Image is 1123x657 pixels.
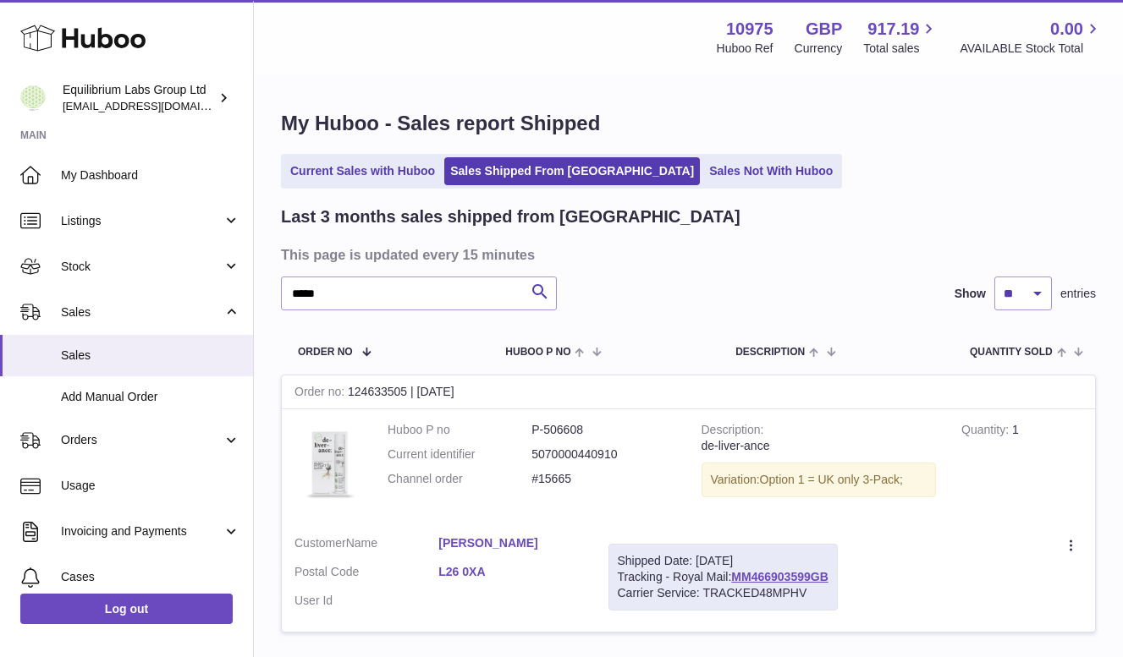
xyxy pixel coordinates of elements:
[20,594,233,624] a: Log out
[444,157,700,185] a: Sales Shipped From [GEOGRAPHIC_DATA]
[531,471,675,487] dd: #15665
[61,432,223,448] span: Orders
[806,18,842,41] strong: GBP
[295,385,348,402] strong: Order no
[703,157,839,185] a: Sales Not With Huboo
[281,110,1096,137] h1: My Huboo - Sales report Shipped
[295,536,346,550] span: Customer
[61,569,240,585] span: Cases
[438,564,582,580] a: L26 0XA
[63,82,215,114] div: Equilibrium Labs Group Ltd
[702,423,764,441] strong: Description
[63,99,249,112] span: [EMAIL_ADDRESS][DOMAIN_NAME]
[795,41,843,57] div: Currency
[61,478,240,494] span: Usage
[298,347,353,358] span: Order No
[531,422,675,438] dd: P-506608
[61,523,223,539] span: Invoicing and Payments
[61,348,240,364] span: Sales
[717,41,773,57] div: Huboo Ref
[388,446,531,463] dt: Current identifier
[863,18,939,57] a: 917.19 Total sales
[61,167,240,183] span: My Dashboard
[295,593,438,609] dt: User Id
[961,423,1012,441] strong: Quantity
[726,18,773,41] strong: 10975
[61,389,240,405] span: Add Manual Order
[388,471,531,487] dt: Channel order
[760,473,903,486] span: Option 1 = UK only 3-Pack;
[438,535,582,551] a: [PERSON_NAME]
[505,347,570,358] span: Huboo P no
[618,585,828,601] div: Carrier Service: TRACKED48MPHV
[1060,286,1096,302] span: entries
[20,85,46,111] img: huboo@equilibriumlabs.com
[295,422,362,506] img: 3PackDeliverance_Front.jpg
[735,347,805,358] span: Description
[281,205,740,228] h2: Last 3 months sales shipped from [GEOGRAPHIC_DATA]
[61,304,223,320] span: Sales
[960,18,1103,57] a: 0.00 AVAILABLE Stock Total
[702,463,937,497] div: Variation:
[284,157,441,185] a: Current Sales with Huboo
[61,259,223,275] span: Stock
[731,570,828,583] a: MM466903599GB
[608,544,838,610] div: Tracking - Royal Mail:
[949,409,1095,523] td: 1
[388,422,531,438] dt: Huboo P no
[702,438,937,454] div: de-liver-ance
[61,213,223,229] span: Listings
[955,286,986,302] label: Show
[1050,18,1083,41] span: 0.00
[863,41,939,57] span: Total sales
[282,375,1095,409] div: 124633505 | [DATE]
[295,535,438,556] dt: Name
[960,41,1103,57] span: AVAILABLE Stock Total
[531,446,675,463] dd: 5070000440910
[970,347,1053,358] span: Quantity Sold
[618,553,828,569] div: Shipped Date: [DATE]
[867,18,919,41] span: 917.19
[281,245,1092,264] h3: This page is updated every 15 minutes
[295,564,438,584] dt: Postal Code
